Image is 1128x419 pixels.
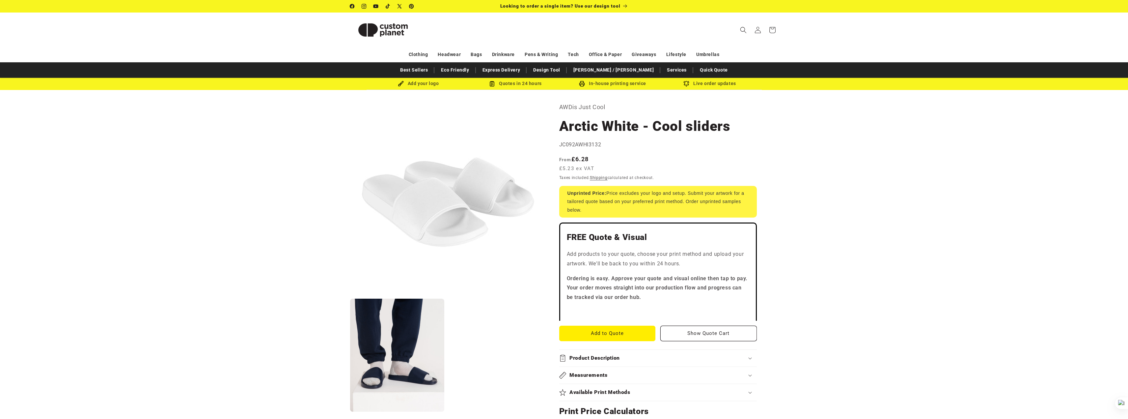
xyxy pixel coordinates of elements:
[590,175,608,180] a: Shipping
[664,64,690,76] a: Services
[570,64,657,76] a: [PERSON_NAME] / [PERSON_NAME]
[530,64,564,76] a: Design Tool
[559,350,757,367] summary: Product Description
[350,102,543,412] media-gallery: Gallery Viewer
[347,13,418,47] a: Custom Planet
[569,355,620,362] h2: Product Description
[567,250,749,269] p: Add products to your quote, choose your print method and upload your artwork. We'll be back to yo...
[409,49,428,60] a: Clothing
[559,186,757,218] div: Price excludes your logo and setup. Submit your artwork for a tailored quote based on your prefer...
[569,389,630,396] h2: Available Print Methods
[564,79,661,88] div: In-house printing service
[567,275,748,301] strong: Ordering is easy. Approve your quote and visual online then tap to pay. Your order moves straight...
[660,326,757,341] button: Show Quote Cart
[559,384,757,401] summary: Available Print Methods
[697,64,731,76] a: Quick Quote
[589,49,622,60] a: Office & Paper
[567,191,607,196] strong: Unprinted Price:
[569,372,608,379] h2: Measurements
[438,64,472,76] a: Eco Friendly
[479,64,524,76] a: Express Delivery
[438,49,461,60] a: Headwear
[489,81,495,87] img: Order Updates Icon
[683,81,689,87] img: Order updates
[696,49,719,60] a: Umbrellas
[559,117,757,135] h1: Arctic White - Cool sliders
[559,102,757,112] p: AWDis Just Cool
[370,79,467,88] div: Add your logo
[500,3,620,9] span: Looking to order a single item? Use our design tool
[632,49,656,60] a: Giveaways
[471,49,482,60] a: Bags
[559,141,601,148] span: JC092AWHI3132
[567,232,749,243] h2: FREE Quote & Visual
[350,15,416,45] img: Custom Planet
[559,367,757,384] summary: Measurements
[398,81,404,87] img: Brush Icon
[567,308,749,314] iframe: Customer reviews powered by Trustpilot
[661,79,758,88] div: Live order updates
[559,326,656,341] button: Add to Quote
[492,49,515,60] a: Drinkware
[568,49,579,60] a: Tech
[559,157,571,162] span: From
[397,64,431,76] a: Best Sellers
[559,406,757,417] h2: Print Price Calculators
[559,156,589,163] strong: £6.28
[525,49,558,60] a: Pens & Writing
[736,23,751,37] summary: Search
[559,174,757,181] div: Taxes included. calculated at checkout.
[559,165,594,172] span: £5.23 ex VAT
[666,49,686,60] a: Lifestyle
[467,79,564,88] div: Quotes in 24 hours
[579,81,585,87] img: In-house printing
